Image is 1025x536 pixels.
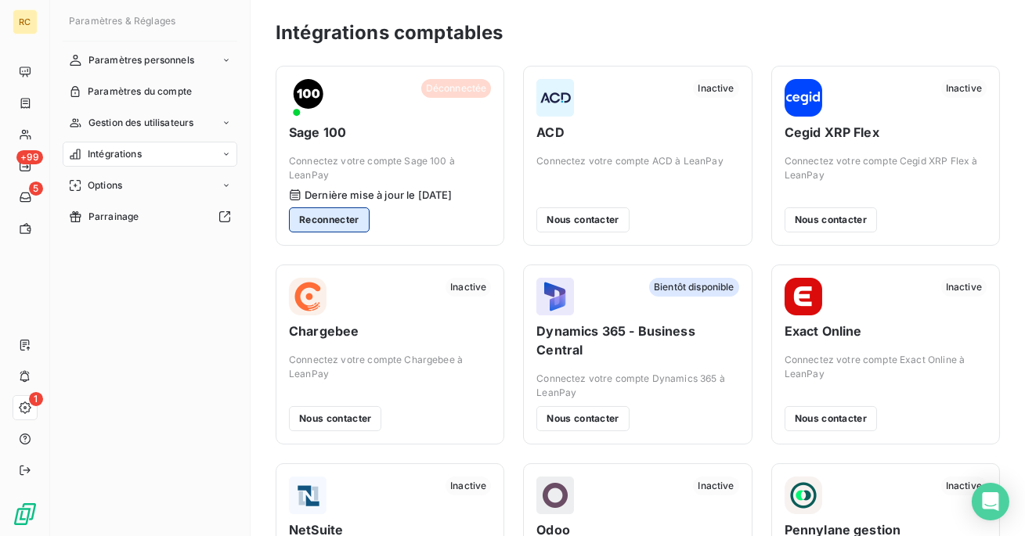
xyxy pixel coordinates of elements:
span: Connectez votre compte Sage 100 à LeanPay [289,154,491,182]
img: Exact Online logo [785,278,822,315]
span: Inactive [693,477,738,495]
span: Options [88,178,122,192]
span: 5 [29,182,43,196]
span: Gestion des utilisateurs [88,116,194,130]
span: Intégrations [88,147,142,161]
button: Nous contacter [785,406,877,431]
span: Exact Online [785,322,987,340]
span: Dernière mise à jour le [DATE] [305,189,453,201]
span: Déconnectée [421,79,492,98]
img: Pennylane gestion logo [785,477,822,514]
span: Cegid XRP Flex [785,123,987,142]
span: Connectez votre compte ACD à LeanPay [536,154,738,168]
span: Connectez votre compte Exact Online à LeanPay [785,353,987,381]
span: Paramètres personnels [88,53,194,67]
img: NetSuite logo [289,477,327,514]
span: Sage 100 [289,123,491,142]
img: Sage 100 logo [289,79,327,117]
img: Cegid XRP Flex logo [785,79,822,117]
span: Connectez votre compte Chargebee à LeanPay [289,353,491,381]
a: Parrainage [63,204,237,229]
span: Inactive [941,79,987,98]
span: Inactive [693,79,738,98]
span: Paramètres du compte [88,85,192,99]
span: Inactive [446,477,491,495]
h3: Intégrations comptables [276,19,503,47]
span: Inactive [446,278,491,297]
span: Paramètres & Réglages [69,15,175,27]
button: Reconnecter [289,207,370,232]
span: Dynamics 365 - Business Central [536,322,738,359]
div: Open Intercom Messenger [972,483,1009,520]
span: Inactive [941,278,987,297]
span: 1 [29,392,43,406]
span: Parrainage [88,210,139,224]
img: ACD logo [536,79,574,117]
span: +99 [16,150,43,164]
span: Connectez votre compte Cegid XRP Flex à LeanPay [785,154,987,182]
img: Chargebee logo [289,278,327,315]
span: Connectez votre compte Dynamics 365 à LeanPay [536,372,738,400]
span: ACD [536,123,738,142]
div: RC [13,9,38,34]
img: Odoo logo [536,477,574,514]
button: Nous contacter [785,207,877,232]
a: Paramètres du compte [63,79,237,104]
img: Logo LeanPay [13,502,38,527]
button: Nous contacter [289,406,381,431]
button: Nous contacter [536,406,629,431]
span: Inactive [941,477,987,495]
span: Chargebee [289,322,491,340]
img: Dynamics 365 - Business Central logo [536,278,574,315]
button: Nous contacter [536,207,629,232]
span: Bientôt disponible [649,278,739,297]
